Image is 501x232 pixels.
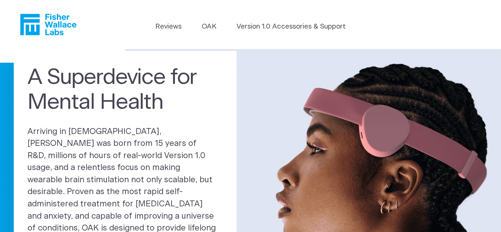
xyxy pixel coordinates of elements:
a: OAK [202,22,217,32]
h1: A Superdevice for Mental Health [27,65,223,115]
a: Fisher Wallace [20,14,77,35]
a: Reviews [155,22,182,32]
a: Version 1.0 Accessories & Support [237,22,346,32]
